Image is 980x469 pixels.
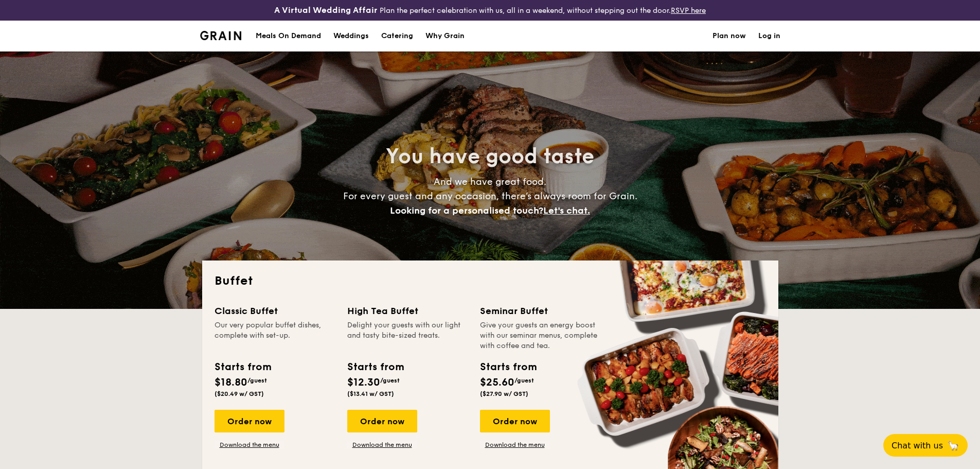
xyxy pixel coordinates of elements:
[200,31,242,40] img: Grain
[883,434,968,457] button: Chat with us🦙
[712,21,746,51] a: Plan now
[215,390,264,397] span: ($20.49 w/ GST)
[480,410,550,432] div: Order now
[215,410,284,432] div: Order now
[425,21,465,51] div: Why Grain
[758,21,780,51] a: Log in
[347,304,468,318] div: High Tea Buffet
[347,359,403,375] div: Starts from
[347,390,394,397] span: ($13.41 w/ GST)
[543,205,590,216] span: Let's chat.
[419,21,471,51] a: Why Grain
[215,441,284,449] a: Download the menu
[480,441,550,449] a: Download the menu
[347,410,417,432] div: Order now
[215,273,766,289] h2: Buffet
[215,304,335,318] div: Classic Buffet
[194,4,787,16] div: Plan the perfect celebration with us, all in a weekend, without stepping out the door.
[247,377,267,384] span: /guest
[347,376,380,389] span: $12.30
[215,359,271,375] div: Starts from
[343,176,637,216] span: And we have great food. For every guest and any occasion, there’s always room for Grain.
[200,31,242,40] a: Logotype
[390,205,543,216] span: Looking for a personalised touch?
[380,377,400,384] span: /guest
[215,320,335,351] div: Our very popular buffet dishes, complete with set-up.
[480,304,600,318] div: Seminar Buffet
[514,377,534,384] span: /guest
[480,376,514,389] span: $25.60
[381,21,413,51] h1: Catering
[256,21,321,51] div: Meals On Demand
[215,376,247,389] span: $18.80
[386,144,594,169] span: You have good taste
[892,441,943,450] span: Chat with us
[250,21,327,51] a: Meals On Demand
[480,390,528,397] span: ($27.90 w/ GST)
[671,6,706,15] a: RSVP here
[333,21,369,51] div: Weddings
[347,441,417,449] a: Download the menu
[327,21,375,51] a: Weddings
[347,320,468,351] div: Delight your guests with our light and tasty bite-sized treats.
[947,440,959,451] span: 🦙
[480,359,536,375] div: Starts from
[375,21,419,51] a: Catering
[480,320,600,351] div: Give your guests an energy boost with our seminar menus, complete with coffee and tea.
[274,4,378,16] h4: A Virtual Wedding Affair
